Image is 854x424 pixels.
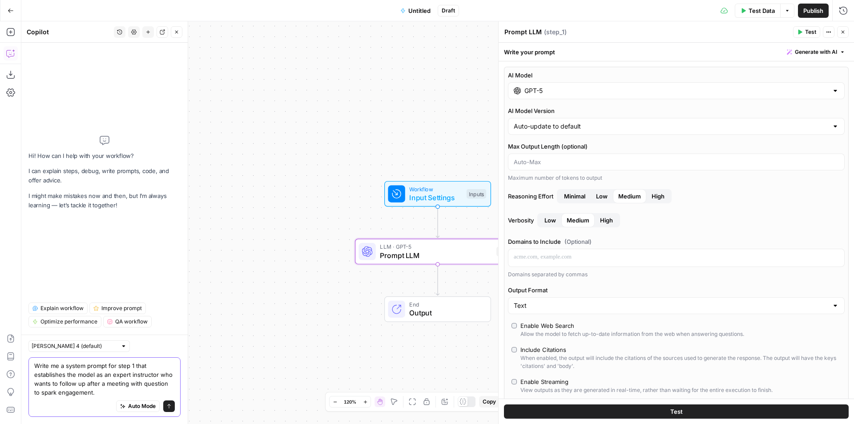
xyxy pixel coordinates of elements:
label: Max Output Length (optional) [508,142,845,151]
span: Test [670,407,683,416]
span: Low [596,192,608,201]
span: High [600,216,613,225]
button: Test [504,404,849,419]
button: Test [793,26,820,38]
div: LLM · GPT-5Prompt LLMStep 1 [355,239,520,265]
input: Select a model [524,86,828,95]
span: Minimal [564,192,585,201]
span: Explain workflow [40,304,84,312]
span: High [652,192,665,201]
div: Enable Streaming [520,377,568,386]
input: Claude Sonnet 4 (default) [32,342,117,351]
p: I might make mistakes now and then, but I’m always learning — let’s tackle it together! [28,191,181,210]
span: Auto Mode [128,402,156,410]
div: Inputs [467,189,486,199]
button: Reasoning EffortMinimalMediumHigh [591,189,613,203]
button: QA workflow [103,316,152,327]
label: AI Model Version [508,106,845,115]
textarea: Write me a system prompt for step 1 that establishes the model as an expert instructor who wants ... [34,361,175,397]
div: Write your prompt [499,43,854,61]
div: Copilot [27,28,111,36]
div: Allow the model to fetch up-to-date information from the web when answering questions. [520,330,744,338]
button: VerbosityLowMedium [595,213,618,227]
textarea: Prompt LLM [504,28,542,36]
button: Untitled [395,4,436,18]
label: Output Format [508,286,845,295]
input: Text [514,301,828,310]
div: When enabled, the output will include the citations of the sources used to generate the response.... [520,354,841,370]
label: Verbosity [508,213,845,227]
button: Generate with AI [783,46,849,58]
button: Publish [798,4,829,18]
label: Domains to Include [508,237,845,246]
span: Copy [483,398,496,406]
span: Medium [567,216,589,225]
span: End [409,300,482,309]
p: I can explain steps, debug, write prompts, code, and offer advice. [28,166,181,185]
button: Test Data [735,4,780,18]
p: Hi! How can I help with your workflow? [28,151,181,161]
input: Auto-Max [514,157,839,166]
span: Output [409,307,482,318]
span: Workflow [409,185,462,193]
span: Draft [442,7,455,15]
button: Auto Mode [116,400,160,412]
div: Domains separated by commas [508,271,845,279]
div: Include Citations [520,345,566,354]
span: Low [544,216,556,225]
input: Include CitationsWhen enabled, the output will include the citations of the sources used to gener... [512,347,517,352]
div: Enable Web Search [520,321,574,330]
button: Improve prompt [89,303,146,314]
span: Input Settings [409,192,462,203]
span: QA workflow [115,318,148,326]
g: Edge from step_1 to end [436,264,439,295]
span: (Optional) [564,237,592,246]
span: LLM · GPT-5 [380,242,492,251]
span: Publish [803,6,823,15]
button: Reasoning EffortMinimalLowMedium [646,189,670,203]
span: Optimize performance [40,318,97,326]
button: Reasoning EffortLowMediumHigh [559,189,591,203]
span: 120% [344,398,356,405]
input: Auto-update to default [514,122,828,131]
span: Generate with AI [795,48,837,56]
span: Test Data [749,6,775,15]
div: View outputs as they are generated in real-time, rather than waiting for the entire execution to ... [520,386,773,394]
span: Test [805,28,816,36]
g: Edge from start to step_1 [436,207,439,238]
span: Prompt LLM [380,250,492,261]
button: VerbosityMediumHigh [539,213,561,227]
input: Enable Web SearchAllow the model to fetch up-to-date information from the web when answering ques... [512,323,517,328]
label: Reasoning Effort [508,189,845,203]
div: WorkflowInput SettingsInputs [355,181,520,207]
span: Medium [618,192,641,201]
button: Explain workflow [28,303,88,314]
input: Enable StreamingView outputs as they are generated in real-time, rather than waiting for the enti... [512,379,517,384]
span: Untitled [408,6,431,15]
label: AI Model [508,71,845,80]
button: Copy [479,396,500,408]
span: ( step_1 ) [544,28,567,36]
button: Optimize performance [28,316,101,327]
span: Improve prompt [101,304,142,312]
div: EndOutput [355,296,520,322]
div: Maximum number of tokens to output [508,174,845,182]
